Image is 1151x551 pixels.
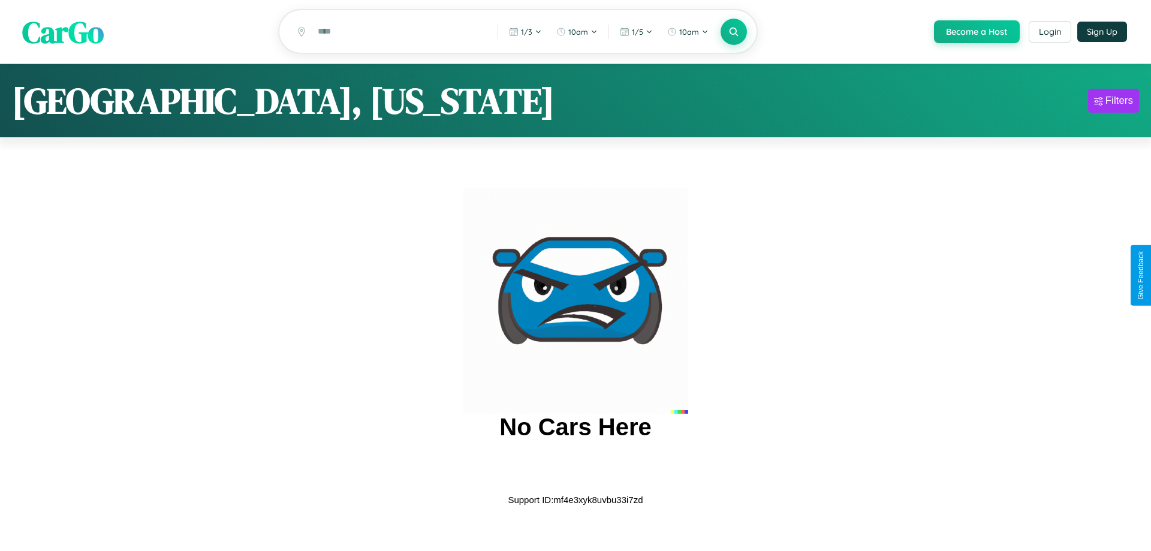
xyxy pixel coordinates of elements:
div: Filters [1105,95,1133,107]
img: car [463,188,688,414]
button: Filters [1088,89,1139,113]
button: 10am [550,22,604,41]
span: 10am [568,27,588,37]
div: Give Feedback [1137,251,1145,300]
p: Support ID: mf4e3xyk8uvbu33i7zd [508,492,643,508]
button: Login [1029,21,1071,43]
button: 1/5 [614,22,659,41]
span: 1 / 3 [521,27,532,37]
h1: [GEOGRAPHIC_DATA], [US_STATE] [12,76,555,125]
button: Become a Host [934,20,1020,43]
span: 1 / 5 [632,27,643,37]
span: 10am [679,27,699,37]
button: 1/3 [503,22,548,41]
span: CarGo [22,11,104,52]
button: Sign Up [1077,22,1127,42]
h2: No Cars Here [499,414,651,441]
button: 10am [661,22,715,41]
